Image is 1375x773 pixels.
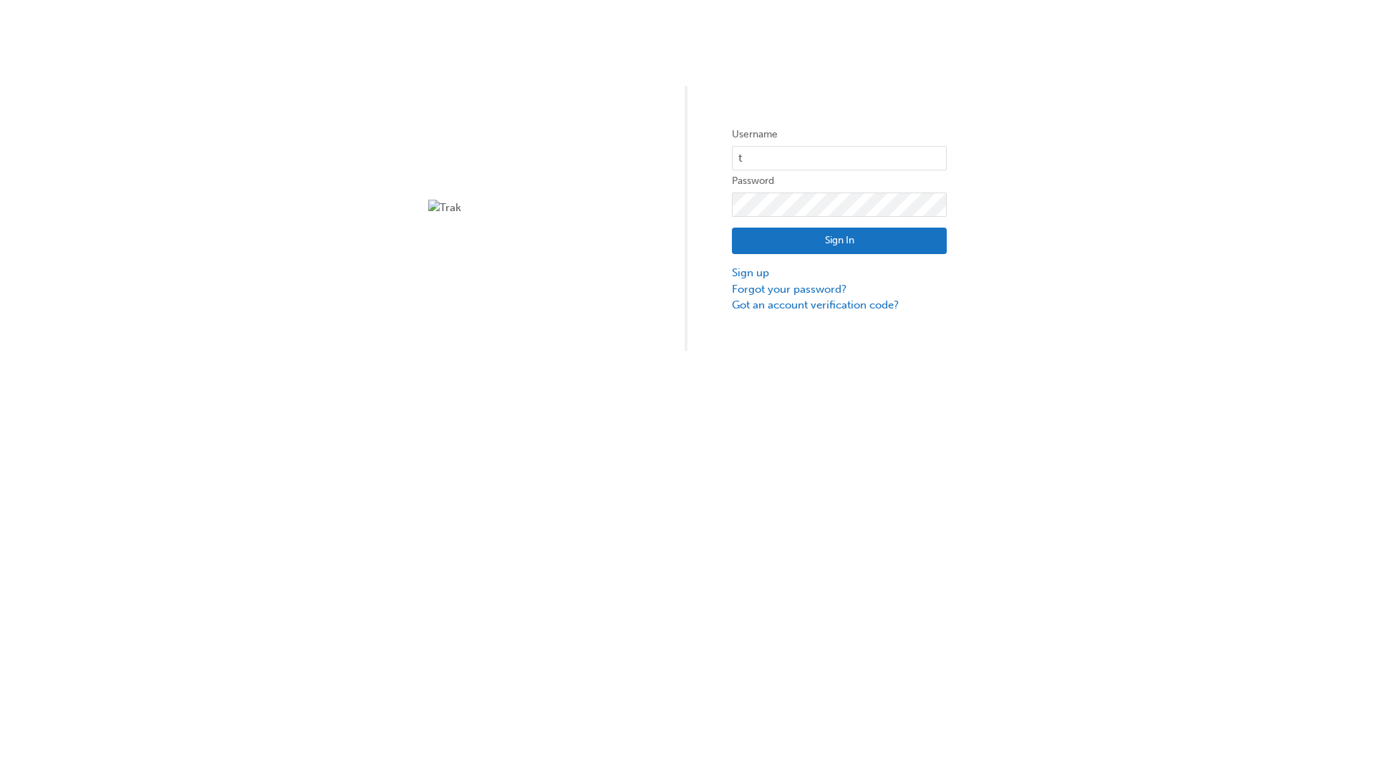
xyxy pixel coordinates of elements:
[732,265,947,281] a: Sign up
[732,228,947,255] button: Sign In
[732,297,947,313] a: Got an account verification code?
[732,126,947,143] label: Username
[428,200,643,216] img: Trak
[732,146,947,170] input: Username
[732,172,947,190] label: Password
[732,281,947,298] a: Forgot your password?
